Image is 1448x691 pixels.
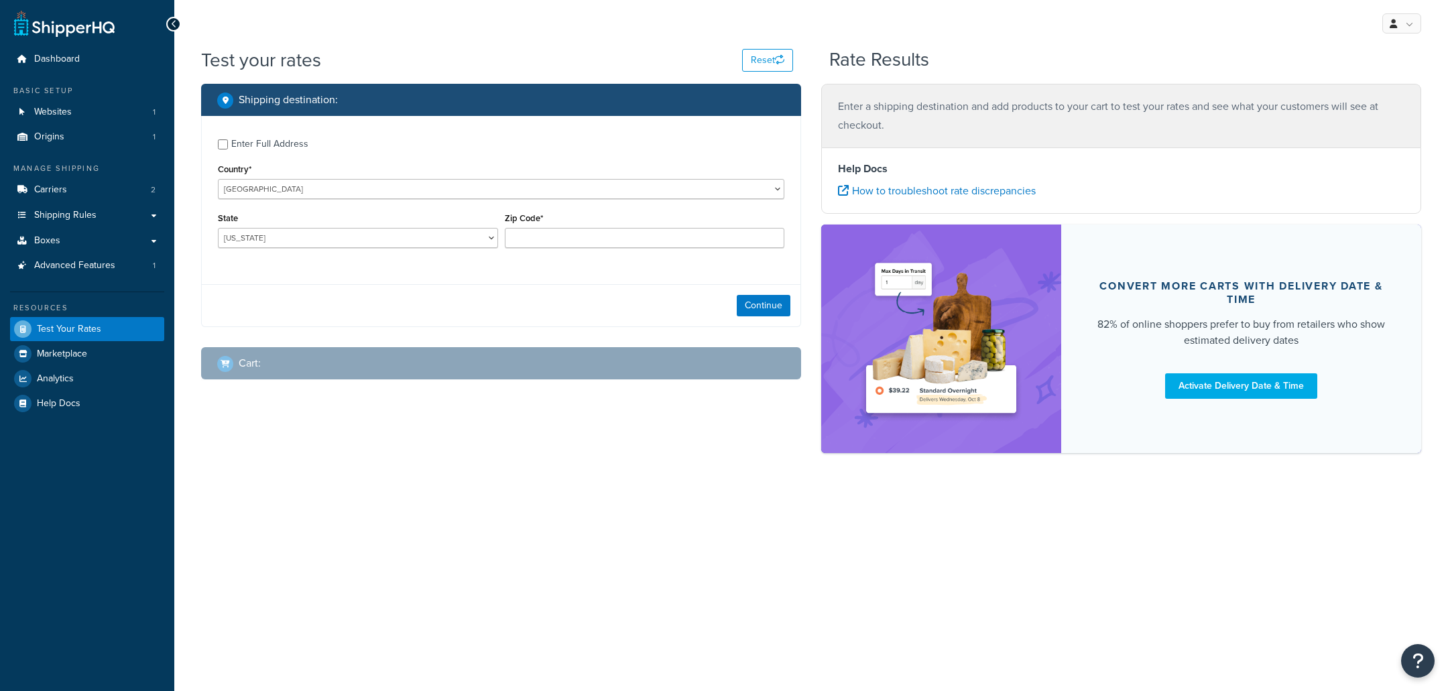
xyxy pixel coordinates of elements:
span: Test Your Rates [37,324,101,335]
h2: Rate Results [829,50,929,70]
li: Advanced Features [10,253,164,278]
a: Shipping Rules [10,203,164,228]
input: Enter Full Address [218,139,228,149]
a: Origins1 [10,125,164,149]
div: Resources [10,302,164,314]
span: Dashboard [34,54,80,65]
p: Enter a shipping destination and add products to your cart to test your rates and see what your c... [838,97,1404,135]
div: Enter Full Address [231,135,308,153]
div: 82% of online shoppers prefer to buy from retailers who show estimated delivery dates [1093,316,1389,349]
div: Manage Shipping [10,163,164,174]
button: Reset [742,49,793,72]
h4: Help Docs [838,161,1404,177]
span: 1 [153,107,156,118]
span: 2 [151,184,156,196]
span: Help Docs [37,398,80,410]
a: Carriers2 [10,178,164,202]
span: Boxes [34,235,60,247]
li: Websites [10,100,164,125]
a: How to troubleshoot rate discrepancies [838,183,1036,198]
span: 1 [153,131,156,143]
label: Zip Code* [505,213,543,223]
span: Shipping Rules [34,210,97,221]
a: Marketplace [10,342,164,366]
a: Websites1 [10,100,164,125]
span: 1 [153,260,156,271]
span: Carriers [34,184,67,196]
button: Continue [737,295,790,316]
a: Analytics [10,367,164,391]
div: Convert more carts with delivery date & time [1093,279,1389,306]
img: feature-image-ddt-36eae7f7280da8017bfb280eaccd9c446f90b1fe08728e4019434db127062ab4.png [857,245,1025,433]
a: Activate Delivery Date & Time [1165,373,1317,399]
span: Websites [34,107,72,118]
a: Test Your Rates [10,317,164,341]
li: Carriers [10,178,164,202]
h1: Test your rates [201,47,321,73]
label: Country* [218,164,251,174]
a: Dashboard [10,47,164,72]
h2: Cart : [239,357,261,369]
a: Boxes [10,229,164,253]
h2: Shipping destination : [239,94,338,106]
span: Marketplace [37,349,87,360]
button: Open Resource Center [1401,644,1435,678]
a: Advanced Features1 [10,253,164,278]
li: Origins [10,125,164,149]
span: Advanced Features [34,260,115,271]
div: Basic Setup [10,85,164,97]
a: Help Docs [10,391,164,416]
span: Origins [34,131,64,143]
label: State [218,213,238,223]
span: Analytics [37,373,74,385]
